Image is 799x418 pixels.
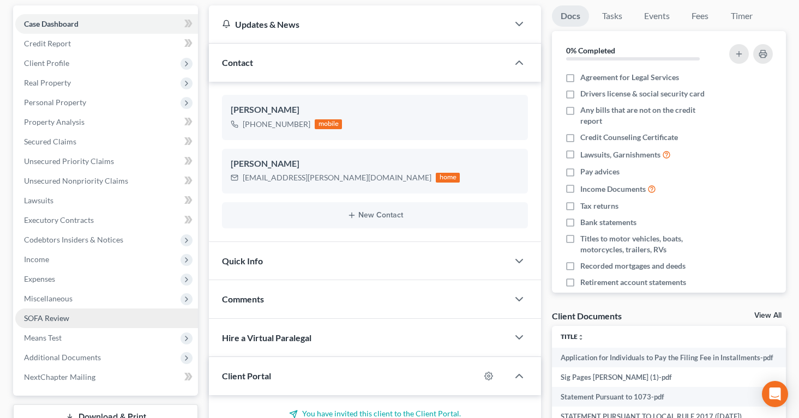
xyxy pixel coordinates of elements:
[593,5,631,27] a: Tasks
[222,332,311,343] span: Hire a Virtual Paralegal
[580,277,686,288] span: Retirement account statements
[580,233,718,255] span: Titles to motor vehicles, boats, motorcycles, trailers, RVs
[15,132,198,152] a: Secured Claims
[561,332,584,341] a: Titleunfold_more
[635,5,678,27] a: Events
[580,184,646,195] span: Income Documents
[24,156,114,166] span: Unsecured Priority Claims
[24,98,86,107] span: Personal Property
[15,210,198,230] a: Executory Contracts
[24,353,101,362] span: Additional Documents
[231,157,519,171] div: [PERSON_NAME]
[24,215,94,225] span: Executory Contracts
[436,173,460,183] div: home
[580,217,636,228] span: Bank statements
[24,255,49,264] span: Income
[683,5,718,27] a: Fees
[24,137,76,146] span: Secured Claims
[24,333,62,342] span: Means Test
[15,152,198,171] a: Unsecured Priority Claims
[580,261,686,271] span: Recorded mortgages and deeds
[231,211,519,220] button: New Contact
[15,191,198,210] a: Lawsuits
[580,88,705,99] span: Drivers license & social security card
[231,104,519,117] div: [PERSON_NAME]
[315,119,342,129] div: mobile
[15,34,198,53] a: Credit Report
[24,117,85,126] span: Property Analysis
[15,171,198,191] a: Unsecured Nonpriority Claims
[566,46,615,55] strong: 0% Completed
[762,381,788,407] div: Open Intercom Messenger
[580,166,620,177] span: Pay advices
[15,112,198,132] a: Property Analysis
[580,105,718,126] span: Any bills that are not on the credit report
[15,367,198,387] a: NextChapter Mailing
[580,201,618,211] span: Tax returns
[24,372,95,381] span: NextChapter Mailing
[222,19,495,30] div: Updates & News
[24,235,123,244] span: Codebtors Insiders & Notices
[754,312,782,319] a: View All
[722,5,761,27] a: Timer
[24,196,53,205] span: Lawsuits
[222,256,263,266] span: Quick Info
[222,371,271,381] span: Client Portal
[24,313,69,323] span: SOFA Review
[24,58,69,68] span: Client Profile
[24,19,79,28] span: Case Dashboard
[222,294,264,304] span: Comments
[243,172,431,183] div: [EMAIL_ADDRESS][PERSON_NAME][DOMAIN_NAME]
[15,14,198,34] a: Case Dashboard
[580,132,678,143] span: Credit Counseling Certificate
[24,78,71,87] span: Real Property
[552,5,589,27] a: Docs
[24,294,73,303] span: Miscellaneous
[24,274,55,283] span: Expenses
[243,119,310,130] div: [PHONE_NUMBER]
[580,72,679,83] span: Agreement for Legal Services
[578,334,584,341] i: unfold_more
[580,149,660,160] span: Lawsuits, Garnishments
[222,57,253,68] span: Contact
[24,176,128,185] span: Unsecured Nonpriority Claims
[24,39,71,48] span: Credit Report
[552,310,622,322] div: Client Documents
[15,308,198,328] a: SOFA Review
